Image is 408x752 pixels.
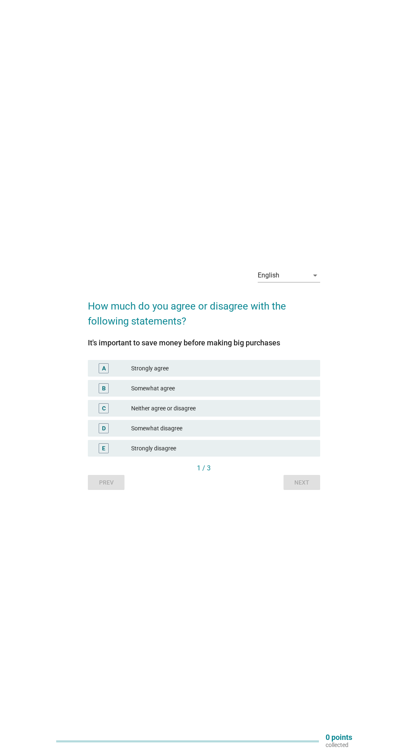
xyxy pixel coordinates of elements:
[258,272,279,279] div: English
[102,444,105,453] div: E
[131,363,313,373] div: Strongly agree
[102,424,106,433] div: D
[131,403,313,413] div: Neither agree or disagree
[131,443,313,453] div: Strongly disagree
[102,384,106,393] div: B
[326,741,352,749] p: collected
[310,270,320,280] i: arrow_drop_down
[88,337,320,348] div: It's important to save money before making big purchases
[131,423,313,433] div: Somewhat disagree
[102,364,106,373] div: A
[88,463,320,473] div: 1 / 3
[131,383,313,393] div: Somewhat agree
[326,734,352,741] p: 0 points
[88,290,320,329] h2: How much do you agree or disagree with the following statements?
[102,404,106,413] div: C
